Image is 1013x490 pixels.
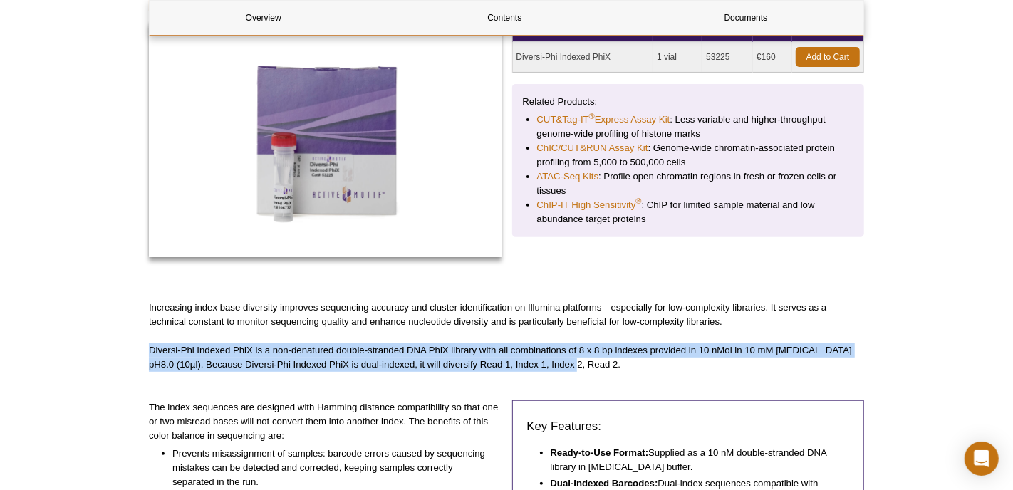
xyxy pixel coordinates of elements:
td: 53225 [702,42,753,73]
sup: ® [636,197,642,206]
a: ATAC-Seq Kits [537,170,599,184]
li: Supplied as a 10 nM double-stranded DNA library in [MEDICAL_DATA] buffer. [551,446,836,474]
td: €160 [753,42,792,73]
strong: Ready-to-Use Format: [551,447,649,458]
img: Diversi-Phi Indexed PhiX [149,22,502,257]
a: Overview [150,1,377,35]
p: Related Products: [523,95,854,109]
a: Add to Cart [796,47,860,67]
a: ChIC/CUT&RUN Assay Kit [537,141,648,155]
li: : ChIP for limited sample material and low abundance target proteins [537,198,840,226]
a: Documents [632,1,859,35]
p: The index sequences are designed with Hamming distance compatibility so that one or two misread b... [149,400,502,443]
a: ChIP-IT High Sensitivity® [537,198,642,212]
li: : Less variable and higher-throughput genome-wide profiling of histone marks [537,113,840,141]
a: CUT&Tag-IT®Express Assay Kit [537,113,670,127]
td: 1 vial [653,42,702,73]
sup: ® [589,112,595,120]
p: Diversi-Phi Indexed PhiX is a non-denatured double-stranded DNA PhiX library with all combination... [149,343,864,372]
div: Open Intercom Messenger [965,442,999,476]
td: Diversi-Phi Indexed PhiX [513,42,654,73]
li: Prevents misassignment of samples: barcode errors caused by sequencing mistakes can be detected a... [172,447,487,489]
p: Increasing index base diversity improves sequencing accuracy and cluster identification on Illumi... [149,301,864,329]
li: : Profile open chromatin regions in fresh or frozen cells or tissues [537,170,840,198]
a: Contents [391,1,618,35]
h3: Key Features: [527,418,850,435]
li: : Genome-wide chromatin-associated protein profiling from 5,000 to 500,000 cells [537,141,840,170]
strong: Dual-Indexed Barcodes: [551,478,658,489]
